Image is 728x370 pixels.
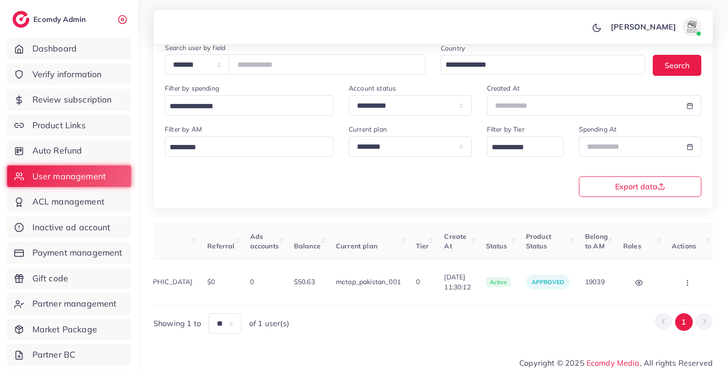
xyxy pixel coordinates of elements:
[32,195,104,208] span: ACL management
[32,349,76,361] span: Partner BC
[250,232,279,250] span: Ads accounts
[416,242,429,250] span: Tier
[7,191,131,213] a: ACL management
[486,277,511,288] span: active
[12,11,30,28] img: logo
[585,277,605,286] span: 19039
[153,318,201,329] span: Showing 1 to
[487,83,520,93] label: Created At
[7,344,131,366] a: Partner BC
[653,55,701,75] button: Search
[32,119,86,132] span: Product Links
[165,136,334,157] div: Search for option
[487,124,525,134] label: Filter by Tier
[166,140,321,155] input: Search for option
[7,267,131,289] a: Gift code
[488,140,551,155] input: Search for option
[32,247,122,259] span: Payment management
[611,21,676,32] p: [PERSON_NAME]
[7,89,131,111] a: Review subscription
[336,277,401,286] span: metap_pakistan_001
[682,17,701,36] img: avatar
[615,183,665,190] span: Export data
[442,58,633,72] input: Search for option
[606,17,705,36] a: [PERSON_NAME]avatar
[7,63,131,85] a: Verify information
[640,357,713,369] span: , All rights Reserved
[623,242,641,250] span: Roles
[7,165,131,187] a: User management
[32,323,97,336] span: Market Package
[579,124,617,134] label: Spending At
[32,93,112,106] span: Review subscription
[675,313,693,331] button: Go to page 1
[122,277,192,286] span: [GEOGRAPHIC_DATA]
[7,319,131,340] a: Market Package
[207,277,215,286] span: $0
[586,358,640,368] a: Ecomdy Media
[585,232,608,250] span: Belong to AM
[336,242,377,250] span: Current plan
[207,242,234,250] span: Referral
[672,242,696,250] span: Actions
[250,277,254,286] span: 0
[416,277,420,286] span: 0
[33,15,88,24] h2: Ecomdy Admin
[349,83,396,93] label: Account status
[12,11,88,28] a: logoEcomdy Admin
[7,114,131,136] a: Product Links
[444,232,466,250] span: Create At
[519,357,713,369] span: Copyright © 2025
[294,277,315,286] span: $50.63
[165,124,202,134] label: Filter by AM
[7,216,131,238] a: Inactive ad account
[32,221,111,234] span: Inactive ad account
[32,68,102,81] span: Verify information
[32,272,68,285] span: Gift code
[7,293,131,315] a: Partner management
[579,176,702,197] button: Export data
[7,140,131,162] a: Auto Refund
[166,99,321,114] input: Search for option
[532,278,564,286] span: approved
[486,242,507,250] span: Status
[32,144,82,157] span: Auto Refund
[32,42,77,55] span: Dashboard
[294,242,321,250] span: Balance
[7,242,131,264] a: Payment management
[444,272,470,292] span: [DATE] 11:30:12
[165,95,334,116] div: Search for option
[441,55,645,74] div: Search for option
[526,232,551,250] span: Product Status
[32,298,117,310] span: Partner management
[487,136,564,157] div: Search for option
[655,313,713,331] ul: Pagination
[249,318,289,329] span: of 1 user(s)
[165,83,219,93] label: Filter by spending
[349,124,387,134] label: Current plan
[7,38,131,60] a: Dashboard
[32,170,106,183] span: User management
